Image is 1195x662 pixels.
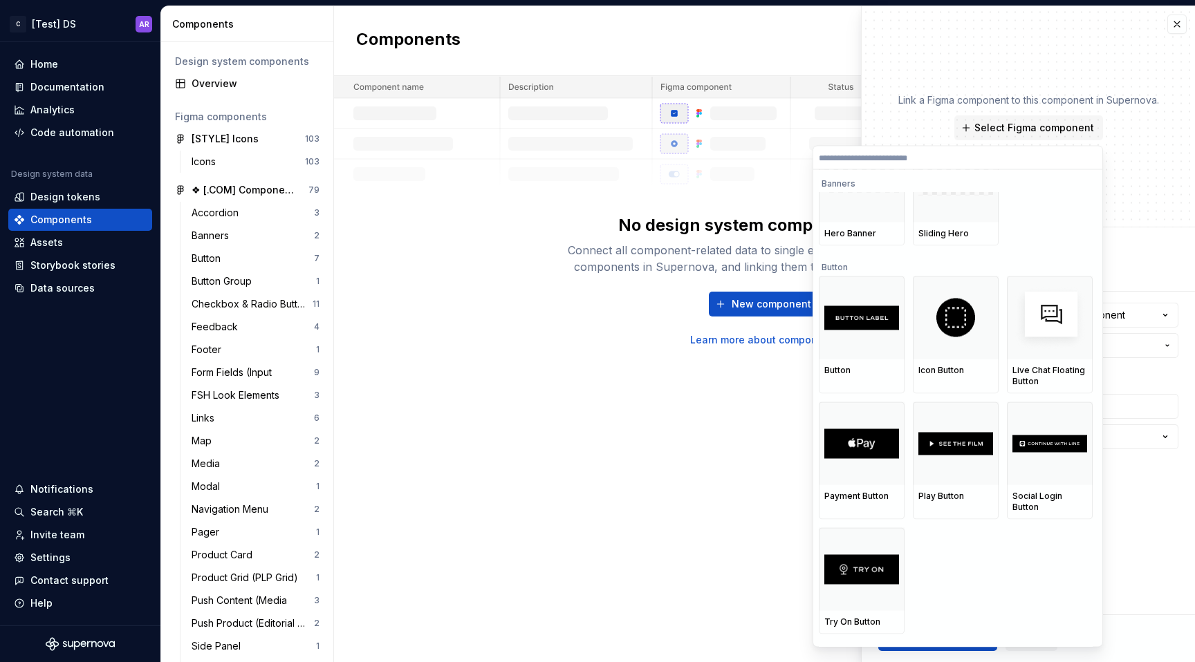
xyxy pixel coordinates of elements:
[8,254,152,276] a: Storybook stories
[8,186,152,208] a: Design tokens
[8,209,152,231] a: Components
[974,121,1094,135] span: Select Figma component
[192,525,225,539] div: Pager
[690,333,839,347] a: Learn more about components
[186,567,325,589] a: Product Grid (PLP Grid)1
[314,230,319,241] div: 2
[316,344,319,355] div: 1
[314,595,319,606] div: 3
[30,528,84,542] div: Invite team
[192,297,313,311] div: Checkbox & Radio Button
[30,103,75,117] div: Analytics
[192,274,257,288] div: Button Group
[30,126,114,140] div: Code automation
[316,481,319,492] div: 1
[30,551,71,565] div: Settings
[30,190,100,204] div: Design tokens
[8,122,152,144] a: Code automation
[709,292,820,316] button: New component
[30,574,109,587] div: Contact support
[192,639,246,653] div: Side Panel
[314,618,319,629] div: 2
[192,434,217,448] div: Map
[46,637,115,651] svg: Supernova Logo
[314,321,319,332] div: 4
[30,505,83,519] div: Search ⌘K
[192,132,259,146] div: [STYLE] Icons
[30,281,95,295] div: Data sources
[192,616,314,630] div: Push Product (Editorial Product
[356,28,461,53] h2: Components
[819,254,1093,276] div: Button
[8,524,152,546] a: Invite team
[918,228,993,239] div: Sliding Hero
[186,475,325,498] a: Modal1
[954,115,1103,140] button: Select Figma component
[3,9,158,39] button: C[Test] DSAR
[824,365,899,376] div: Button
[175,110,319,124] div: Figma components
[186,430,325,452] a: Map2
[186,635,325,657] a: Side Panel1
[824,616,899,627] div: Try On Button
[898,93,1159,107] p: Link a Figma component to this component in Supernova.
[192,594,293,607] div: Push Content (Media
[819,170,1093,192] div: Banners
[308,185,319,196] div: 79
[30,596,53,610] div: Help
[186,453,325,475] a: Media2
[192,206,244,220] div: Accordion
[8,569,152,592] button: Contact support
[314,367,319,378] div: 9
[8,231,152,254] a: Assets
[1012,491,1087,513] div: Social Login Button
[305,156,319,167] div: 103
[30,80,104,94] div: Documentation
[192,388,285,402] div: FSH Look Elements
[305,133,319,144] div: 103
[732,297,811,311] span: New component
[192,155,221,169] div: Icons
[314,549,319,560] div: 2
[316,641,319,652] div: 1
[192,366,277,379] div: Form Fields (Input
[618,214,911,236] div: No design system components - yet
[186,384,325,406] a: FSH Look Elements3
[186,151,325,173] a: Icons103
[192,411,220,425] div: Links
[316,572,319,583] div: 1
[139,19,149,30] div: AR
[192,252,226,265] div: Button
[30,482,93,496] div: Notifications
[8,501,152,523] button: Search ⌘K
[314,504,319,515] div: 2
[192,457,225,471] div: Media
[186,339,325,361] a: Footer1
[186,270,325,292] a: Button Group1
[186,544,325,566] a: Product Card2
[30,213,92,227] div: Components
[169,179,325,201] a: ❖ [.COM] Components ABCHANEL 2279
[192,502,274,516] div: Navigation Menu
[314,458,319,469] div: 2
[30,236,63,249] div: Assets
[918,365,993,376] div: Icon Button
[192,320,243,334] div: Feedback
[313,299,319,310] div: 11
[186,293,325,315] a: Checkbox & Radio Button11
[192,183,295,197] div: ❖ [.COM] Components ABCHANEL 22
[824,491,899,502] div: Payment Button
[192,548,258,562] div: Product Card
[824,228,899,239] div: Hero Banner
[192,229,234,243] div: Banners
[192,343,227,357] div: Footer
[186,612,325,634] a: Push Product (Editorial Product2
[186,225,325,247] a: Banners2
[316,527,319,538] div: 1
[314,435,319,446] div: 2
[10,16,26,32] div: C
[314,390,319,401] div: 3
[30,258,115,272] div: Storybook stories
[314,253,319,264] div: 7
[30,57,58,71] div: Home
